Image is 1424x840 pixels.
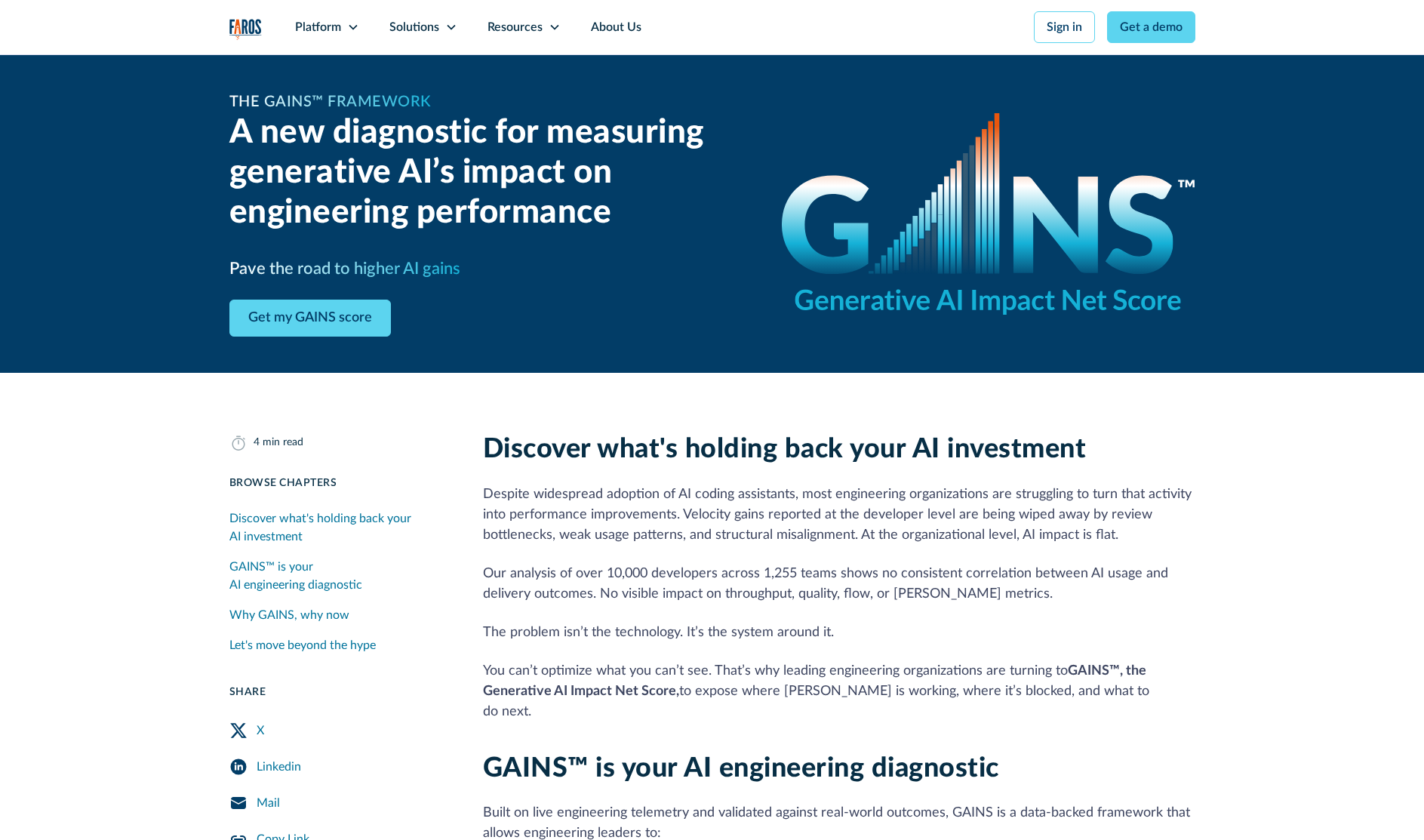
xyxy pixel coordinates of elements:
[229,558,447,594] div: GAINS™ is your AI engineering diagnostic
[229,113,746,232] h2: A new diagnostic for measuring generative AI’s impact on engineering performance
[483,752,1195,785] h2: GAINS™ is your AI engineering diagnostic
[229,503,447,552] a: Discover what's holding back your AI investment
[263,435,303,451] div: min read
[257,794,280,812] div: Mail
[483,433,1195,466] h2: Discover what's holding back your AI investment
[254,435,260,451] div: 4
[229,19,262,40] a: home
[487,18,543,36] div: Resources
[295,18,341,36] div: Platform
[229,712,447,749] a: Twitter Share
[229,19,262,40] img: Logo of the analytics and reporting company Faros.
[229,91,431,113] h1: The GAINS™ Framework
[229,552,447,600] a: GAINS™ is your AI engineering diagnostic
[483,564,1195,605] p: Our analysis of over 10,000 developers across 1,255 teams shows no consistent correlation between...
[229,606,349,624] div: Why GAINS, why now
[229,257,460,282] h3: Pave the road to higher AI gains
[229,509,447,546] div: Discover what's holding back your AI investment
[229,475,447,491] div: Browse Chapters
[1107,11,1195,43] a: Get a demo
[782,113,1195,315] img: GAINS - the Generative AI Impact Net Score logo
[229,600,447,630] a: Why GAINS, why now
[257,722,264,740] div: X
[229,785,447,821] a: Mail Share
[483,623,1195,643] p: The problem isn’t the technology. It’s the system around it.
[257,758,301,776] div: Linkedin
[229,300,391,337] a: Get my GAINS score
[483,661,1195,722] p: You can’t optimize what you can’t see. That’s why leading engineering organizations are turning t...
[1034,11,1095,43] a: Sign in
[229,630,447,660] a: Let's move beyond the hype
[483,664,1146,698] strong: GAINS™, the Generative AI Impact Net Score,
[229,685,447,700] div: Share
[229,749,447,785] a: LinkedIn Share
[389,18,439,36] div: Solutions
[229,636,376,654] div: Let's move beyond the hype
[483,485,1195,546] p: Despite widespread adoption of AI coding assistants, most engineering organizations are strugglin...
